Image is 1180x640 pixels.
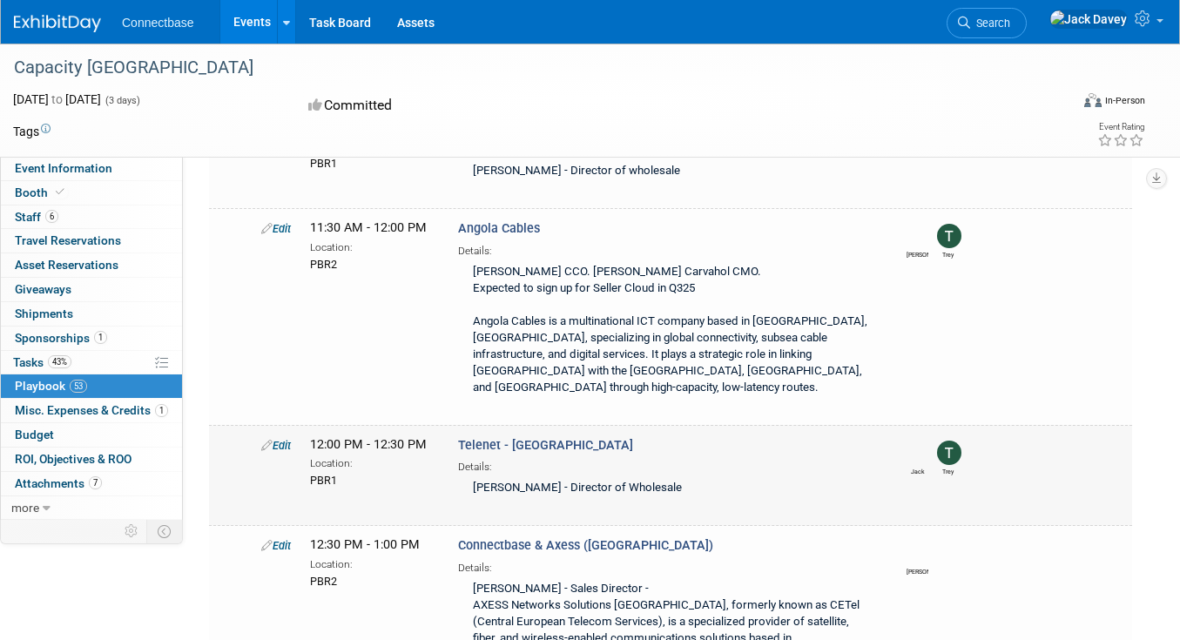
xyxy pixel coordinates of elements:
span: Booth [15,185,68,199]
span: 12:00 PM - 12:30 PM [310,437,427,452]
a: Tasks43% [1,351,182,374]
i: Booth reservation complete [56,187,64,197]
a: Travel Reservations [1,229,182,253]
div: PBR1 [310,154,432,172]
a: Search [947,8,1027,38]
span: Playbook [15,379,87,393]
a: Staff6 [1,205,182,229]
div: [PERSON_NAME] - Director of wholesale [458,158,876,186]
a: Edit [261,439,291,452]
a: more [1,496,182,520]
span: Attachments [15,476,102,490]
div: Capacity [GEOGRAPHIC_DATA] [8,52,1049,84]
img: ExhibitDay [14,15,101,32]
a: Attachments7 [1,472,182,495]
td: Personalize Event Tab Strip [117,520,147,542]
td: Toggle Event Tabs [147,520,183,542]
span: 6 [45,210,58,223]
span: Shipments [15,307,73,320]
div: Jack Davey [907,465,928,476]
a: Edit [261,539,291,552]
div: [PERSON_NAME] CCO. [PERSON_NAME] Carvahol CMO. Expected to sign up for Seller Cloud in Q325 Angol... [458,259,876,403]
div: Event Format [978,91,1145,117]
div: Committed [303,91,663,121]
span: Staff [15,210,58,224]
a: Giveaways [1,278,182,301]
a: Booth [1,181,182,205]
a: Asset Reservations [1,253,182,277]
a: Sponsorships1 [1,327,182,350]
div: Location: [310,454,432,471]
img: John Giblin [907,541,931,565]
div: Location: [310,238,432,255]
span: Connectbase & Axess ([GEOGRAPHIC_DATA]) [458,538,713,553]
img: Format-Inperson.png [1084,93,1102,107]
div: Trey Willis [937,465,959,476]
div: John Giblin [907,248,928,259]
a: ROI, Objectives & ROO [1,448,182,471]
span: [DATE] [DATE] [13,92,101,106]
span: Tasks [13,355,71,369]
div: Trey Willis [937,248,959,259]
div: In-Person [1104,94,1145,107]
div: [PERSON_NAME] - Director of Wholesale [458,475,876,503]
div: Details: [458,455,876,475]
span: 1 [94,331,107,344]
span: Sponsorships [15,331,107,345]
div: PBR2 [310,255,432,273]
span: Telenet - [GEOGRAPHIC_DATA] [458,438,633,453]
img: Jack Davey [907,441,931,465]
span: Asset Reservations [15,258,118,272]
img: John Giblin [907,224,931,248]
a: Misc. Expenses & Credits1 [1,399,182,422]
div: PBR2 [310,572,432,589]
span: 7 [89,476,102,489]
span: (3 days) [104,95,140,106]
a: Event Information [1,157,182,180]
span: Search [970,17,1010,30]
span: Misc. Expenses & Credits [15,403,168,417]
span: 11:30 AM - 12:00 PM [310,220,427,235]
span: 12:30 PM - 1:00 PM [310,537,420,552]
img: Jack Davey [1049,10,1128,29]
a: Shipments [1,302,182,326]
div: Event Rating [1097,123,1144,131]
div: Location: [310,555,432,572]
div: Details: [458,239,876,259]
div: Details: [458,556,876,576]
div: John Giblin [907,565,928,576]
span: 53 [70,380,87,393]
span: Giveaways [15,282,71,296]
span: 43% [48,355,71,368]
span: more [11,501,39,515]
span: Budget [15,428,54,441]
span: to [49,92,65,106]
span: Connectbase [122,16,194,30]
span: ROI, Objectives & ROO [15,452,131,466]
a: Playbook53 [1,374,182,398]
td: Tags [13,123,51,140]
a: Budget [1,423,182,447]
div: PBR1 [310,471,432,488]
span: Travel Reservations [15,233,121,247]
span: 1 [155,404,168,417]
a: Edit [261,222,291,235]
span: Event Information [15,161,112,175]
img: Trey Willis [937,224,961,248]
img: Trey Willis [937,441,961,465]
span: Angola Cables [458,221,540,236]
